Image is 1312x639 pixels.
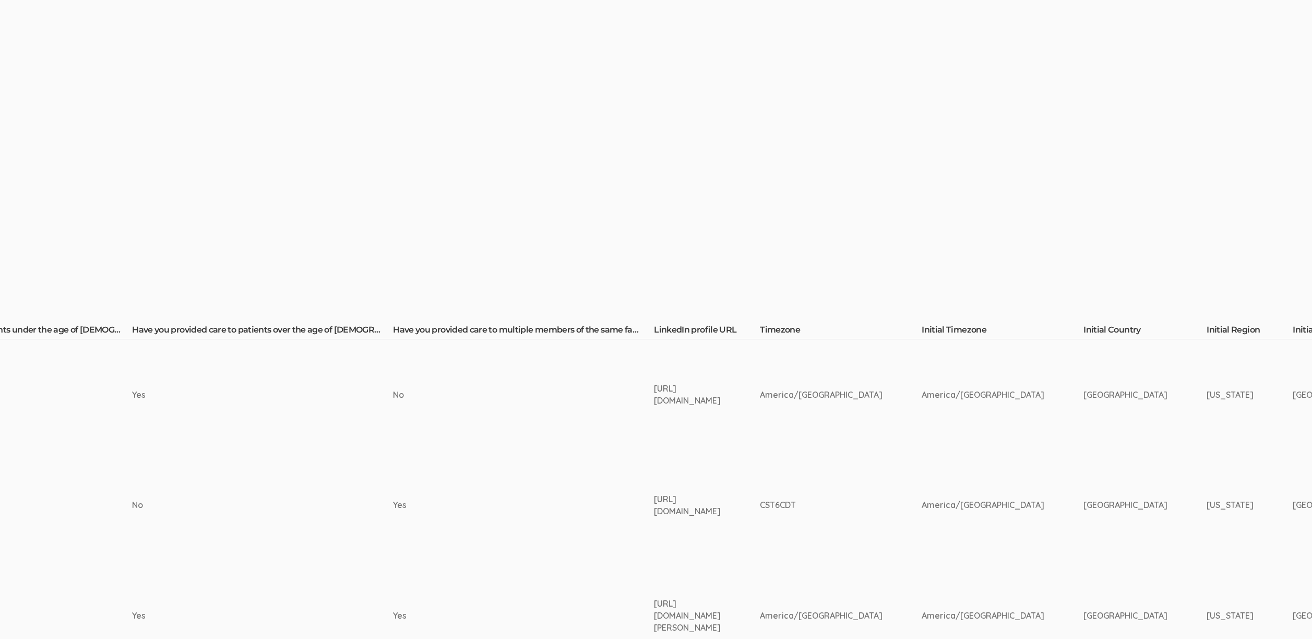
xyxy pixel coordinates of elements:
[393,389,615,401] div: No
[760,339,922,450] td: America/[GEOGRAPHIC_DATA]
[922,450,1083,561] td: America/[GEOGRAPHIC_DATA]
[1207,450,1293,561] td: [US_STATE]
[1207,324,1293,339] th: Initial Region
[1260,589,1312,639] iframe: Chat Widget
[760,450,922,561] td: CST6CDT
[132,499,354,511] div: No
[760,324,922,339] th: Timezone
[132,389,354,401] div: Yes
[1083,450,1207,561] td: [GEOGRAPHIC_DATA]
[1083,324,1207,339] th: Initial Country
[1083,339,1207,450] td: [GEOGRAPHIC_DATA]
[654,493,721,517] div: [URL][DOMAIN_NAME]
[393,610,615,622] div: Yes
[393,324,654,339] th: Have you provided care to multiple members of the same family?
[922,324,1083,339] th: Initial Timezone
[922,339,1083,450] td: America/[GEOGRAPHIC_DATA]
[654,383,721,407] div: [URL][DOMAIN_NAME]
[654,598,721,634] div: [URL][DOMAIN_NAME][PERSON_NAME]
[132,610,354,622] div: Yes
[1207,339,1293,450] td: [US_STATE]
[132,324,393,339] th: Have you provided care to patients over the age of [DEMOGRAPHIC_DATA]?
[393,499,615,511] div: Yes
[654,324,760,339] th: LinkedIn profile URL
